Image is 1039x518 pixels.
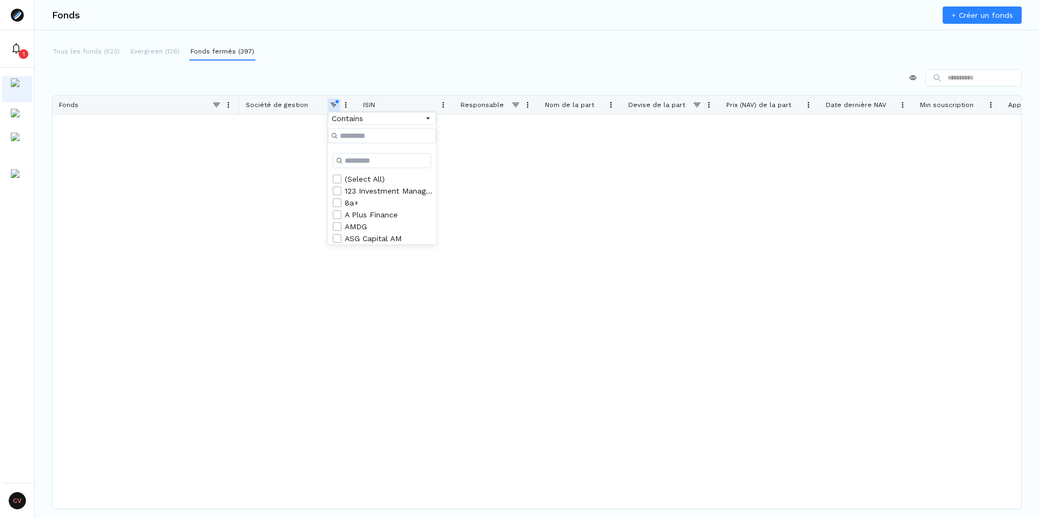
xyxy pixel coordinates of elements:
[461,101,504,109] span: Responsable
[345,187,433,195] div: 123 Investment Managers
[190,47,254,56] p: Fonds fermés (397)
[11,109,22,130] img: distributors
[328,112,436,125] div: Filtering operator
[52,43,121,61] button: Tous les fonds (523)
[189,43,255,61] button: Fonds fermés (397)
[363,101,375,109] span: ISIN
[130,47,180,56] p: Evergreen (126)
[11,169,22,191] img: commissions
[345,198,433,207] div: 8a+
[246,101,308,109] span: Société de gestion
[327,111,437,245] div: Column Filter
[11,132,22,167] img: asset-managers
[333,153,431,168] input: Search filter values
[345,222,433,231] div: AMDG
[920,101,974,109] span: Min souscription
[726,101,791,109] span: Prix (NAV) de la part
[328,128,436,143] input: Filter Value
[628,101,685,109] span: Devise de la part
[53,47,120,56] p: Tous les fonds (523)
[2,167,32,193] button: commissions
[345,210,433,219] div: A Plus Finance
[345,175,433,183] div: (Select All)
[52,10,80,20] h3: Fonds
[59,101,78,109] span: Fonds
[545,101,594,109] span: Nom de la part
[2,137,32,163] button: asset-managers
[943,6,1022,24] a: + Créer un fonds
[345,234,433,243] div: ASG Capital AM
[23,50,25,58] p: 1
[129,43,181,61] button: Evergreen (126)
[11,78,22,100] img: funds
[2,107,32,132] button: distributors
[332,114,424,123] div: Contains
[2,36,32,62] button: 1
[826,101,886,109] span: Date dernière NAV
[2,76,32,102] button: funds
[9,492,26,509] span: CV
